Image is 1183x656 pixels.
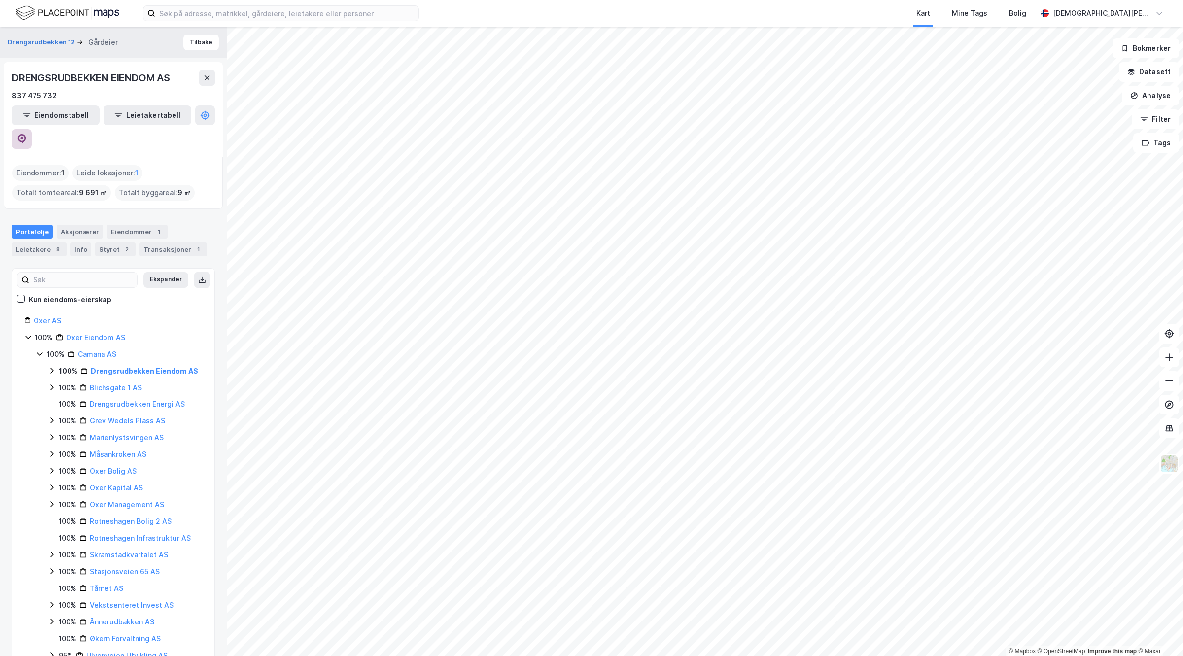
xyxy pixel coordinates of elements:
[115,185,195,201] div: Totalt byggareal :
[59,549,76,561] div: 100%
[59,616,76,628] div: 100%
[107,225,168,239] div: Eiendommer
[90,416,165,425] a: Grev Wedels Plass AS
[139,242,207,256] div: Transaksjoner
[59,465,76,477] div: 100%
[12,165,69,181] div: Eiendommer :
[1160,454,1179,473] img: Z
[154,227,164,237] div: 1
[1113,38,1179,58] button: Bokmerker
[66,333,125,342] a: Oxer Eiendom AS
[34,316,61,325] a: Oxer AS
[90,383,142,392] a: Blichsgate 1 AS
[59,432,76,444] div: 100%
[1132,109,1179,129] button: Filter
[90,400,185,408] a: Drengsrudbekken Energi AS
[59,482,76,494] div: 100%
[95,242,136,256] div: Styret
[57,225,103,239] div: Aksjonærer
[91,367,198,375] a: Drengsrudbekken Eiendom AS
[90,483,143,492] a: Oxer Kapital AS
[59,633,76,645] div: 100%
[12,185,111,201] div: Totalt tomteareal :
[12,105,100,125] button: Eiendomstabell
[59,566,76,578] div: 100%
[90,433,164,442] a: Marienlystsvingen AS
[122,244,132,254] div: 2
[90,450,146,458] a: Måsankroken AS
[29,294,111,306] div: Kun eiendoms-eierskap
[1133,133,1179,153] button: Tags
[47,348,65,360] div: 100%
[59,449,76,460] div: 100%
[88,36,118,48] div: Gårdeier
[59,398,76,410] div: 100%
[59,583,76,594] div: 100%
[155,6,418,21] input: Søk på adresse, matrikkel, gårdeiere, leietakere eller personer
[12,225,53,239] div: Portefølje
[183,35,219,50] button: Tilbake
[53,244,63,254] div: 8
[16,4,119,22] img: logo.f888ab2527a4732fd821a326f86c7f29.svg
[1053,7,1151,19] div: [DEMOGRAPHIC_DATA][PERSON_NAME]
[12,90,57,102] div: 837 475 732
[90,534,191,542] a: Rotneshagen Infrastruktur AS
[59,499,76,511] div: 100%
[952,7,987,19] div: Mine Tags
[1119,62,1179,82] button: Datasett
[8,37,77,47] button: Drengsrudbekken 12
[35,332,53,344] div: 100%
[1122,86,1179,105] button: Analyse
[12,242,67,256] div: Leietakere
[59,415,76,427] div: 100%
[90,601,174,609] a: Vekstsenteret Invest AS
[59,516,76,527] div: 100%
[29,273,137,287] input: Søk
[90,634,161,643] a: Økern Forvaltning AS
[916,7,930,19] div: Kart
[72,165,142,181] div: Leide lokasjoner :
[79,187,107,199] span: 9 691 ㎡
[59,365,77,377] div: 100%
[78,350,116,358] a: Camana AS
[90,584,123,592] a: Tårnet AS
[90,551,168,559] a: Skramstadkvartalet AS
[90,467,137,475] a: Oxer Bolig AS
[90,517,172,525] a: Rotneshagen Bolig 2 AS
[12,70,172,86] div: DRENGSRUDBEKKEN EIENDOM AS
[104,105,191,125] button: Leietakertabell
[193,244,203,254] div: 1
[61,167,65,179] span: 1
[1088,648,1137,655] a: Improve this map
[59,382,76,394] div: 100%
[177,187,191,199] span: 9 ㎡
[143,272,188,288] button: Ekspander
[90,567,160,576] a: Stasjonsveien 65 AS
[1009,648,1036,655] a: Mapbox
[59,532,76,544] div: 100%
[135,167,139,179] span: 1
[1038,648,1085,655] a: OpenStreetMap
[59,599,76,611] div: 100%
[1009,7,1026,19] div: Bolig
[90,618,154,626] a: Ånnerudbakken AS
[1134,609,1183,656] iframe: Chat Widget
[90,500,164,509] a: Oxer Management AS
[70,242,91,256] div: Info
